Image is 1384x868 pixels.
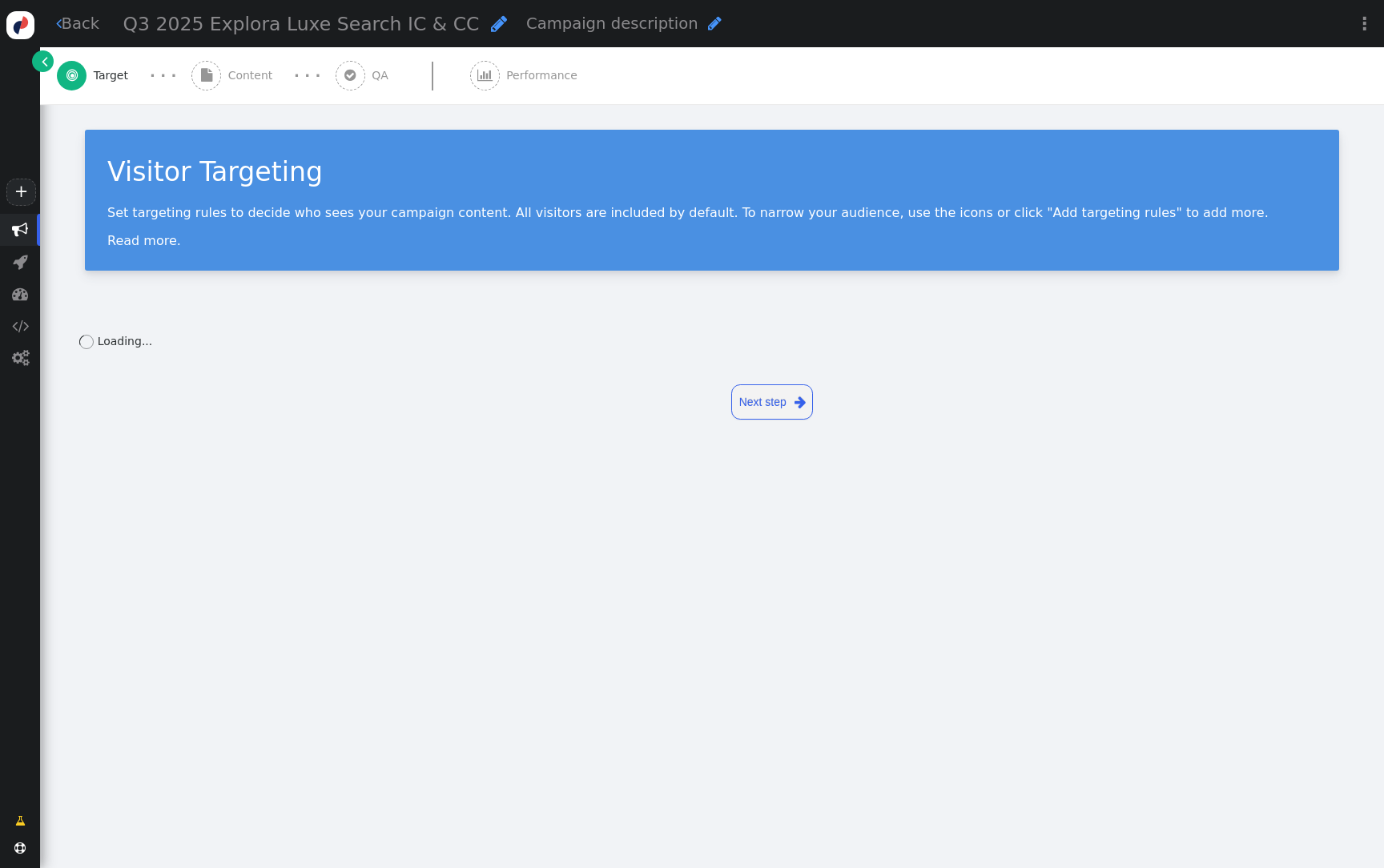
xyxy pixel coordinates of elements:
span: QA [372,67,395,84]
span: Target [94,67,135,84]
span:  [344,69,356,82]
span:  [13,254,28,270]
span:  [708,15,722,31]
span:  [795,392,806,412]
span:  [12,222,28,238]
span:  [477,69,493,82]
a:  [4,806,37,835]
a: Next step [731,384,813,420]
span:  [42,53,48,70]
span:  [491,14,507,33]
span: Content [228,67,280,84]
span:  [14,842,26,854]
a:  Target · · · [57,47,191,104]
div: Visitor Targeting [107,152,1317,192]
div: · · · [294,65,320,86]
span:  [15,813,26,830]
span:  [12,318,29,334]
a: Read more. [107,233,181,248]
a:  Content · · · [191,47,336,104]
span: Performance [506,67,584,84]
span:  [201,69,212,82]
span:  [56,15,62,31]
img: logo-icon.svg [6,11,34,39]
a:  QA [336,47,470,104]
span:  [66,69,78,82]
span: Campaign description [526,14,698,33]
span:  [12,350,29,366]
span: Q3 2025 Explora Luxe Search IC & CC [123,13,480,35]
a: + [6,179,35,206]
a: Back [56,12,100,35]
div: · · · [150,65,176,86]
p: Set targeting rules to decide who sees your campaign content. All visitors are included by defaul... [107,205,1317,220]
span:  [12,286,28,302]
a:  Performance [470,47,614,104]
span: Loading... [98,335,153,348]
a:  [32,50,54,72]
